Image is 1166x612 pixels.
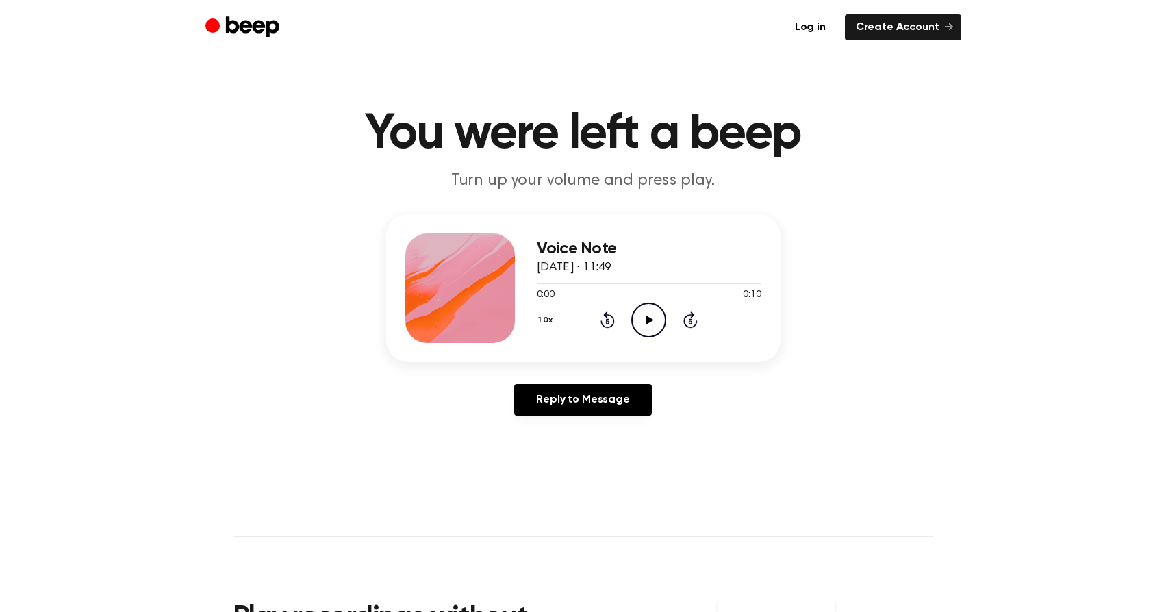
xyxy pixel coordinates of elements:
[514,384,651,416] a: Reply to Message
[205,14,283,41] a: Beep
[320,170,846,192] p: Turn up your volume and press play.
[537,309,558,332] button: 1.0x
[743,288,761,303] span: 0:10
[784,14,837,40] a: Log in
[537,288,555,303] span: 0:00
[233,110,934,159] h1: You were left a beep
[537,240,761,258] h3: Voice Note
[537,262,612,274] span: [DATE] · 11:49
[845,14,961,40] a: Create Account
